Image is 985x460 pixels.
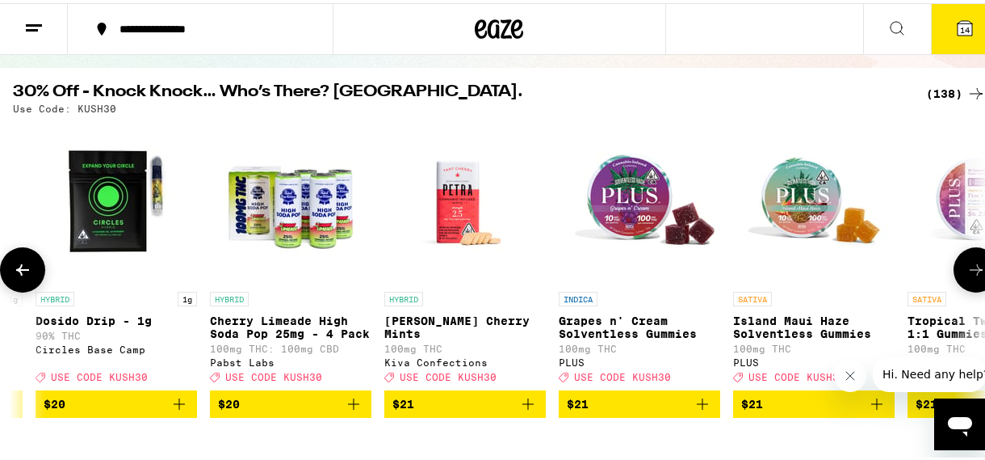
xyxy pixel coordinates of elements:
[559,340,720,351] p: 100mg THC
[210,340,371,351] p: 100mg THC: 100mg CBD
[733,289,772,303] p: SATIVA
[384,387,546,415] button: Add to bag
[400,369,497,379] span: USE CODE KUSH30
[733,387,895,415] button: Add to bag
[51,369,148,379] span: USE CODE KUSH30
[13,100,116,111] p: Use Code: KUSH30
[210,119,371,387] a: Open page for Cherry Limeade High Soda Pop 25mg - 4 Pack from Pabst Labs
[559,311,720,337] p: Grapes n' Cream Solventless Gummies
[384,354,546,365] div: Kiva Confections
[384,119,546,281] img: Kiva Confections - Petra Tart Cherry Mints
[907,289,946,303] p: SATIVA
[733,311,895,337] p: Island Maui Haze Solventless Gummies
[210,354,371,365] div: Pabst Labs
[559,289,597,303] p: INDICA
[36,289,74,303] p: HYBRID
[218,395,240,407] span: $20
[733,119,895,281] img: PLUS - Island Maui Haze Solventless Gummies
[44,395,65,407] span: $20
[210,311,371,337] p: Cherry Limeade High Soda Pop 25mg - 4 Pack
[916,395,937,407] span: $21
[384,289,423,303] p: HYBRID
[210,119,371,281] img: Pabst Labs - Cherry Limeade High Soda Pop 25mg - 4 Pack
[960,22,970,32] span: 14
[210,289,249,303] p: HYBRID
[384,311,546,337] p: [PERSON_NAME] Cherry Mints
[392,395,414,407] span: $21
[36,327,197,338] p: 90% THC
[574,369,671,379] span: USE CODE KUSH30
[178,289,197,303] p: 1g
[36,311,197,324] p: Dosido Drip - 1g
[559,119,720,281] img: PLUS - Grapes n' Cream Solventless Gummies
[748,369,845,379] span: USE CODE KUSH30
[559,387,720,415] button: Add to bag
[13,81,907,100] h2: 30% Off - Knock Knock… Who’s There? [GEOGRAPHIC_DATA].
[10,11,116,24] span: Hi. Need any help?
[36,119,197,387] a: Open page for Dosido Drip - 1g from Circles Base Camp
[834,357,866,389] iframe: Close message
[741,395,763,407] span: $21
[733,119,895,387] a: Open page for Island Maui Haze Solventless Gummies from PLUS
[384,119,546,387] a: Open page for Petra Tart Cherry Mints from Kiva Confections
[733,354,895,365] div: PLUS
[36,119,197,281] img: Circles Base Camp - Dosido Drip - 1g
[733,340,895,351] p: 100mg THC
[3,289,23,303] p: 1g
[210,387,371,415] button: Add to bag
[559,119,720,387] a: Open page for Grapes n' Cream Solventless Gummies from PLUS
[559,354,720,365] div: PLUS
[225,369,322,379] span: USE CODE KUSH30
[36,387,197,415] button: Add to bag
[384,340,546,351] p: 100mg THC
[567,395,589,407] span: $21
[36,341,197,352] div: Circles Base Camp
